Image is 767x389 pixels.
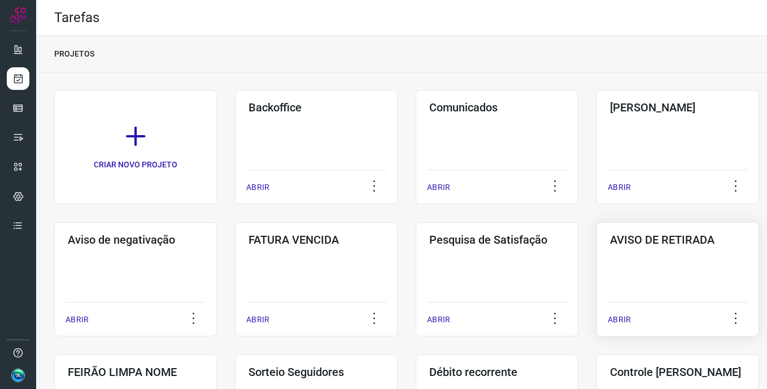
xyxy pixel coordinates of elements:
[11,369,25,382] img: 688dd65d34f4db4d93ce8256e11a8269.jpg
[429,101,565,114] h3: Comunicados
[54,10,99,26] h2: Tarefas
[10,7,27,24] img: Logo
[249,101,384,114] h3: Backoffice
[429,233,565,247] h3: Pesquisa de Satisfação
[94,159,177,171] p: CRIAR NOVO PROJETO
[608,314,631,326] p: ABRIR
[610,233,746,247] h3: AVISO DE RETIRADA
[427,314,450,326] p: ABRIR
[246,181,269,193] p: ABRIR
[54,48,94,60] p: PROJETOS
[608,181,631,193] p: ABRIR
[66,314,89,326] p: ABRIR
[610,101,746,114] h3: [PERSON_NAME]
[610,365,746,379] h3: Controle [PERSON_NAME]
[249,233,384,247] h3: FATURA VENCIDA
[246,314,269,326] p: ABRIR
[68,365,203,379] h3: FEIRÃO LIMPA NOME
[427,181,450,193] p: ABRIR
[429,365,565,379] h3: Débito recorrente
[68,233,203,247] h3: Aviso de negativação
[249,365,384,379] h3: Sorteio Seguidores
